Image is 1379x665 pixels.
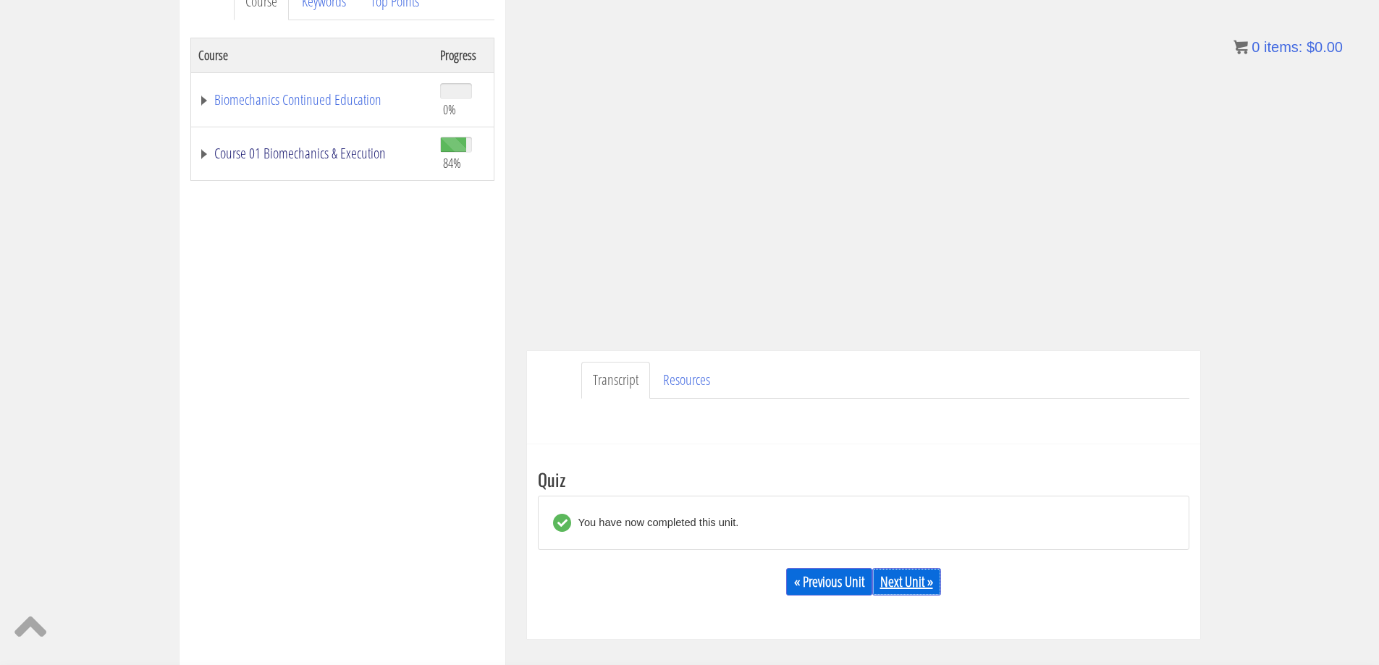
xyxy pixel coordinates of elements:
a: Biomechanics Continued Education [198,93,426,107]
span: 84% [443,155,461,171]
a: « Previous Unit [786,568,872,596]
h3: Quiz [538,470,1189,488]
span: $ [1307,39,1315,55]
span: 0% [443,101,456,117]
a: Transcript [581,362,650,399]
span: 0 [1252,39,1260,55]
div: You have now completed this unit. [571,514,739,532]
a: Next Unit » [872,568,941,596]
span: items: [1264,39,1302,55]
th: Course [190,38,433,72]
th: Progress [433,38,494,72]
a: Course 01 Biomechanics & Execution [198,146,426,161]
a: Resources [651,362,722,399]
bdi: 0.00 [1307,39,1343,55]
img: icon11.png [1233,40,1248,54]
a: 0 items: $0.00 [1233,39,1343,55]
